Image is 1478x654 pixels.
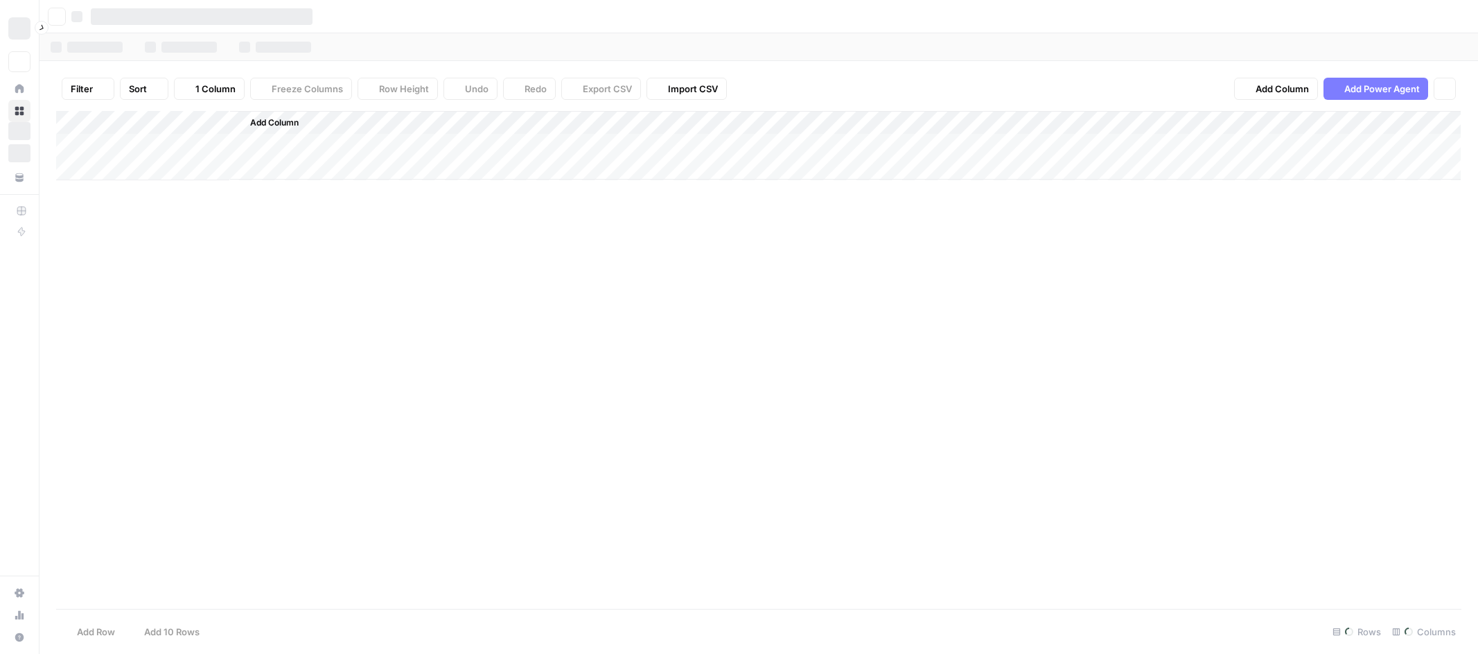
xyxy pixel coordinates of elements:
[1256,82,1309,96] span: Add Column
[71,82,93,96] span: Filter
[8,582,30,604] a: Settings
[77,625,115,639] span: Add Row
[62,78,114,100] button: Filter
[379,82,429,96] span: Row Height
[272,82,343,96] span: Freeze Columns
[232,114,304,132] button: Add Column
[195,82,236,96] span: 1 Column
[583,82,632,96] span: Export CSV
[129,82,147,96] span: Sort
[250,117,299,129] span: Add Column
[561,78,641,100] button: Export CSV
[465,82,489,96] span: Undo
[250,78,352,100] button: Freeze Columns
[668,82,718,96] span: Import CSV
[358,78,438,100] button: Row Height
[8,604,30,626] a: Usage
[144,625,200,639] span: Add 10 Rows
[8,78,30,100] a: Home
[1387,621,1461,643] div: Columns
[8,100,30,122] a: Browse
[123,621,208,643] button: Add 10 Rows
[8,626,30,648] button: Help + Support
[174,78,245,100] button: 1 Column
[1344,82,1420,96] span: Add Power Agent
[1323,78,1428,100] button: Add Power Agent
[503,78,556,100] button: Redo
[443,78,498,100] button: Undo
[56,621,123,643] button: Add Row
[525,82,547,96] span: Redo
[1327,621,1387,643] div: Rows
[120,78,168,100] button: Sort
[1234,78,1318,100] button: Add Column
[8,166,30,189] a: Your Data
[646,78,727,100] button: Import CSV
